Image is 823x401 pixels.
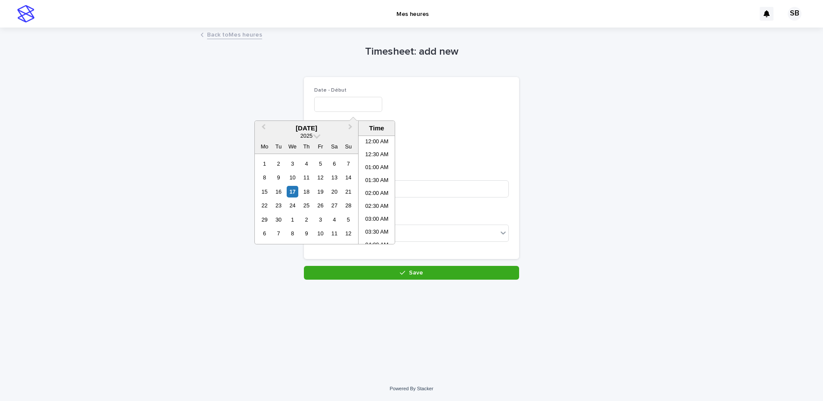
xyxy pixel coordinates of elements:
div: Choose Saturday, 4 October 2025 [328,214,340,225]
button: Save [304,266,519,280]
div: Choose Wednesday, 10 September 2025 [287,172,298,183]
div: Choose Sunday, 28 September 2025 [343,200,354,211]
div: Choose Monday, 6 October 2025 [259,228,270,239]
div: Choose Sunday, 21 September 2025 [343,186,354,197]
span: Save [409,270,423,276]
div: Choose Friday, 3 October 2025 [315,214,326,225]
div: Choose Thursday, 9 October 2025 [300,228,312,239]
div: Tu [272,141,284,152]
a: Powered By Stacker [390,386,433,391]
div: Choose Friday, 12 September 2025 [315,172,326,183]
div: month 2025-09 [257,157,355,241]
div: Mo [259,141,270,152]
div: Th [300,141,312,152]
div: Choose Friday, 19 September 2025 [315,186,326,197]
div: Choose Friday, 26 September 2025 [315,200,326,211]
li: 04:00 AM [359,239,395,252]
div: We [287,141,298,152]
div: Choose Monday, 29 September 2025 [259,214,270,225]
li: 03:30 AM [359,226,395,239]
div: Choose Tuesday, 9 September 2025 [272,172,284,183]
div: Choose Saturday, 27 September 2025 [328,200,340,211]
div: Su [343,141,354,152]
div: Fr [315,141,326,152]
div: Choose Tuesday, 7 October 2025 [272,228,284,239]
div: Sa [328,141,340,152]
div: Choose Friday, 5 September 2025 [315,158,326,170]
li: 03:00 AM [359,213,395,226]
div: Choose Monday, 22 September 2025 [259,200,270,211]
div: Choose Saturday, 20 September 2025 [328,186,340,197]
div: Choose Monday, 8 September 2025 [259,172,270,183]
div: Choose Wednesday, 24 September 2025 [287,200,298,211]
div: Choose Saturday, 11 October 2025 [328,228,340,239]
div: Choose Thursday, 2 October 2025 [300,214,312,225]
div: SB [788,7,801,21]
li: 01:30 AM [359,175,395,188]
h1: Timesheet: add new [304,46,519,58]
div: Choose Sunday, 14 September 2025 [343,172,354,183]
div: Choose Sunday, 12 October 2025 [343,228,354,239]
li: 02:00 AM [359,188,395,200]
div: Choose Sunday, 7 September 2025 [343,158,354,170]
div: Choose Wednesday, 8 October 2025 [287,228,298,239]
li: 12:00 AM [359,136,395,149]
div: Choose Tuesday, 16 September 2025 [272,186,284,197]
div: Choose Friday, 10 October 2025 [315,228,326,239]
div: Choose Thursday, 18 September 2025 [300,186,312,197]
div: Choose Saturday, 13 September 2025 [328,172,340,183]
a: Back toMes heures [207,29,262,39]
div: Choose Monday, 1 September 2025 [259,158,270,170]
div: Choose Saturday, 6 September 2025 [328,158,340,170]
div: Choose Wednesday, 1 October 2025 [287,214,298,225]
div: Choose Wednesday, 3 September 2025 [287,158,298,170]
div: Choose Thursday, 25 September 2025 [300,200,312,211]
img: stacker-logo-s-only.png [17,5,34,22]
span: Date - Début [314,88,347,93]
span: 2025 [300,133,312,139]
button: Previous Month [256,122,269,136]
div: Choose Thursday, 4 September 2025 [300,158,312,170]
div: Choose Wednesday, 17 September 2025 [287,186,298,197]
div: Choose Thursday, 11 September 2025 [300,172,312,183]
button: Next Month [344,122,358,136]
li: 02:30 AM [359,200,395,213]
div: Choose Tuesday, 30 September 2025 [272,214,284,225]
div: Choose Tuesday, 2 September 2025 [272,158,284,170]
div: [DATE] [255,124,358,132]
li: 01:00 AM [359,162,395,175]
div: Choose Tuesday, 23 September 2025 [272,200,284,211]
div: Choose Monday, 15 September 2025 [259,186,270,197]
li: 12:30 AM [359,149,395,162]
div: Time [361,124,393,132]
div: Choose Sunday, 5 October 2025 [343,214,354,225]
